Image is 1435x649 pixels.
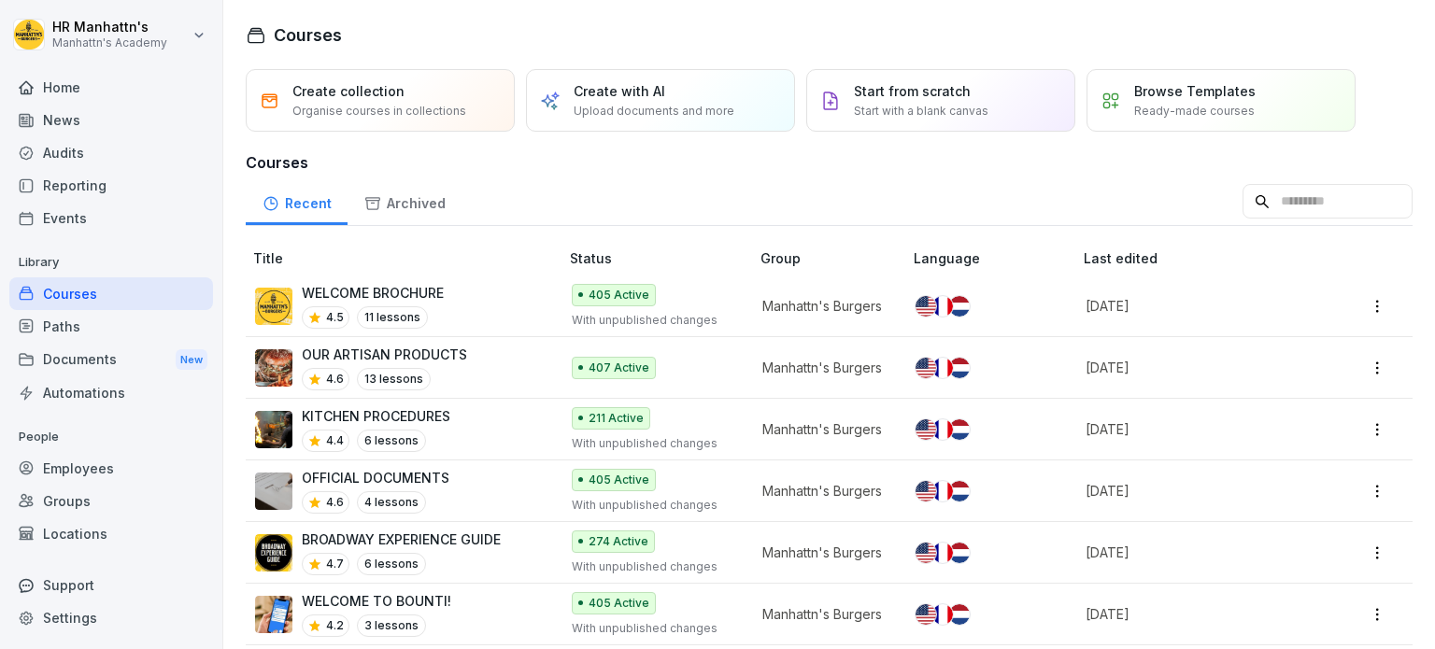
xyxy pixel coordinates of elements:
p: 6 lessons [357,553,426,575]
p: 4.4 [326,432,344,449]
a: Courses [9,277,213,310]
p: 4.6 [326,494,344,511]
img: fr.svg [932,481,953,501]
p: [DATE] [1086,604,1306,624]
div: Audits [9,136,213,169]
a: Home [9,71,213,104]
p: Manhattn's Burgers [762,481,884,501]
p: Library [9,247,213,277]
p: Browse Templates [1134,81,1256,101]
p: Manhattn's Burgers [762,358,884,377]
img: fr.svg [932,358,953,378]
p: With unpublished changes [572,312,731,329]
p: 405 Active [589,472,649,488]
img: fr.svg [932,296,953,317]
p: Manhattn's Academy [52,36,167,49]
img: nl.svg [949,543,970,563]
p: Group [760,248,906,268]
p: KITCHEN PROCEDURES [302,406,450,426]
p: 405 Active [589,287,649,303]
img: us.svg [916,419,936,440]
p: Ready-made courses [1134,103,1255,120]
p: Manhattn's Burgers [762,296,884,316]
p: With unpublished changes [572,558,731,575]
img: us.svg [916,481,936,501]
img: us.svg [916,296,936,317]
img: g13ofhbnvnkja93or8f2wu04.png [255,534,292,571]
h1: Courses [274,22,342,48]
img: nl.svg [949,296,970,317]
img: nl.svg [949,358,970,378]
p: Language [914,248,1075,268]
a: Automations [9,376,213,409]
p: OFFICIAL DOCUMENTS [302,468,449,487]
img: fr.svg [932,543,953,563]
a: News [9,104,213,136]
a: Recent [246,177,348,225]
img: hm1d8mjyoy3ei8rvq6pjap3c.png [255,596,292,633]
p: 4.5 [326,309,344,326]
p: 11 lessons [357,306,428,329]
img: fr.svg [932,419,953,440]
p: Manhattn's Burgers [762,543,884,562]
p: 274 Active [589,533,648,550]
div: Documents [9,343,213,377]
a: DocumentsNew [9,343,213,377]
p: Manhattn's Burgers [762,419,884,439]
p: 13 lessons [357,368,431,390]
h3: Courses [246,151,1413,174]
a: Locations [9,517,213,550]
img: nl.svg [949,419,970,440]
a: Archived [348,177,462,225]
p: HR Manhattn's [52,20,167,35]
p: Status [570,248,753,268]
p: [DATE] [1086,543,1306,562]
img: nl.svg [949,604,970,625]
p: Start with a blank canvas [854,103,988,120]
p: With unpublished changes [572,435,731,452]
p: 4.2 [326,617,344,634]
p: BROADWAY EXPERIENCE GUIDE [302,529,501,549]
img: nl.svg [949,481,970,501]
p: OUR ARTISAN PRODUCTS [302,345,467,364]
p: [DATE] [1086,419,1306,439]
a: Employees [9,452,213,485]
img: us.svg [916,358,936,378]
p: Organise courses in collections [292,103,466,120]
div: Support [9,569,213,601]
p: WELCOME BROCHURE [302,283,444,303]
a: Events [9,202,213,234]
img: o6stutclj8fenf9my2o1qei2.png [255,288,292,325]
p: 405 Active [589,595,649,612]
img: cg5lo66e1g15nr59ub5pszec.png [255,411,292,448]
p: 4.7 [326,556,344,572]
img: ejac0nauwq8k5t72z492sf9q.png [255,473,292,510]
p: Create collection [292,81,405,101]
img: b6xamxhvf3oim249scwp8rtl.png [255,349,292,387]
img: fr.svg [932,604,953,625]
p: 3 lessons [357,614,426,637]
div: Groups [9,485,213,517]
p: With unpublished changes [572,620,731,637]
p: With unpublished changes [572,497,731,514]
p: [DATE] [1086,481,1306,501]
a: Reporting [9,169,213,202]
p: Create with AI [574,81,665,101]
p: Last edited [1084,248,1328,268]
p: 4.6 [326,371,344,388]
p: WELCOME TO BOUNTI! [302,591,451,611]
a: Paths [9,310,213,343]
a: Settings [9,601,213,634]
p: Upload documents and more [574,103,734,120]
